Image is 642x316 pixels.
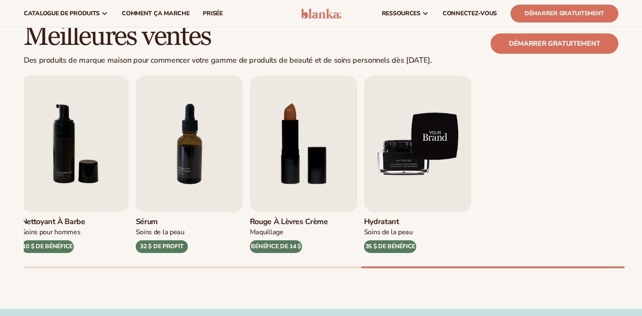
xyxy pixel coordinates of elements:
[364,75,471,253] a: 9 / 9
[382,10,421,17] span: ressources
[491,33,618,54] a: Démarrer gratuitement
[364,217,416,227] h3: Hydratant
[250,240,302,253] div: BÉNÉFICE DE 14 $
[24,10,100,17] span: Catalogue de produits
[136,240,188,253] div: 32 $ DE PROFIT
[24,22,432,51] h2: Meilleures ventes
[22,228,85,237] div: Soins pour hommes
[250,228,328,237] div: Maquillage
[22,217,85,227] h3: Nettoyant à barbe
[364,240,416,253] div: 35 $ DE BÉNÉFICE
[250,75,357,253] a: 8 / 9
[122,10,189,17] span: Comment ça marche
[301,8,341,19] img: logo
[136,228,188,237] div: Soins de la peau
[136,217,188,227] h3: Sérum
[24,56,432,65] div: Des produits de marque maison pour commencer votre gamme de produits de beauté et de soins person...
[364,75,471,212] img: Image Shopify 10
[136,75,243,253] a: 7 / 9
[22,75,129,253] a: 6 / 9
[443,10,497,17] span: CONNECTEZ-VOUS
[364,228,416,237] div: Soins de la peau
[250,217,328,227] h3: Rouge à lèvres crème
[22,240,74,253] div: 10 $ DE BÉNÉFICE
[510,5,618,22] a: Démarrer gratuitement
[203,10,222,17] span: prisée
